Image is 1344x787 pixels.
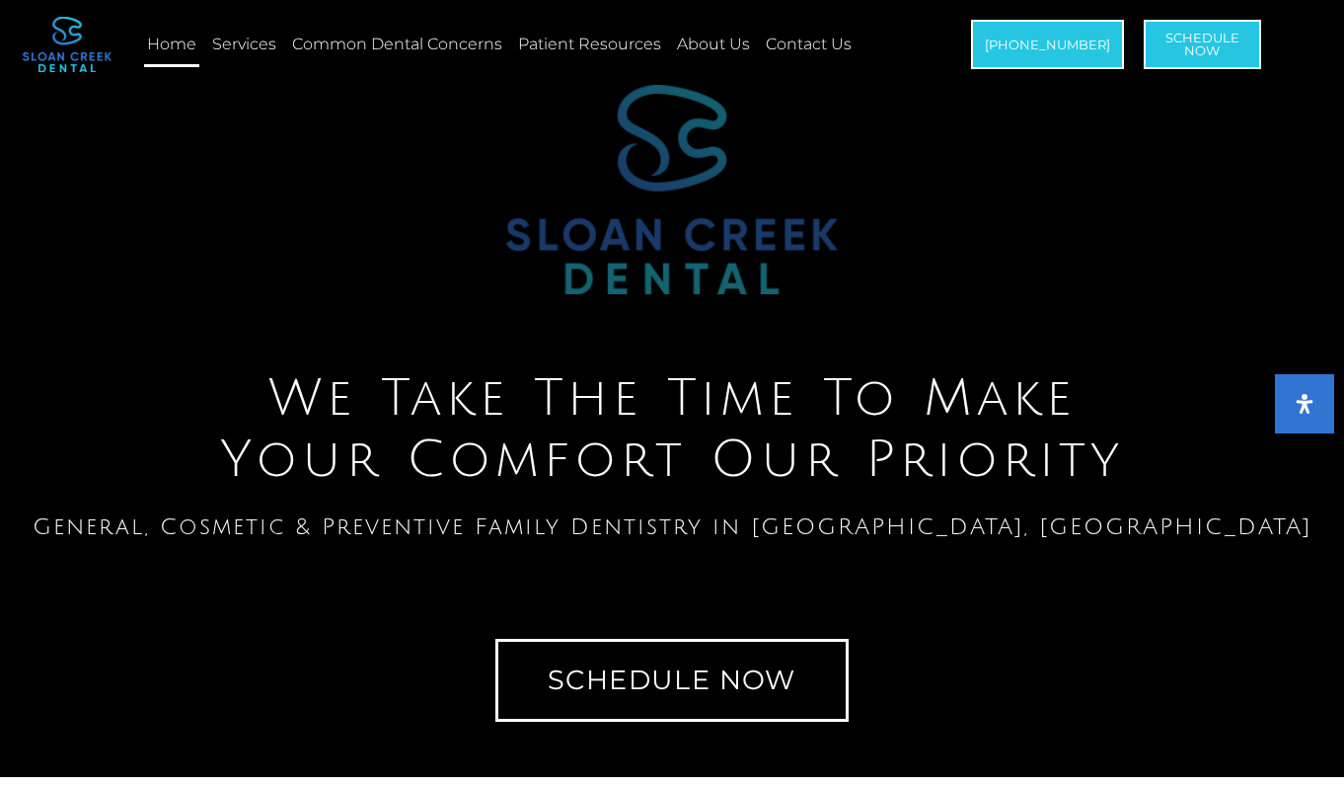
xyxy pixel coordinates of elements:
[548,667,796,693] span: Schedule Now
[1275,374,1334,433] button: Open Accessibility Panel
[209,22,279,67] a: Services
[506,85,838,293] img: Sloan Creek Dental Logo
[289,22,505,67] a: Common Dental Concerns
[144,22,922,67] nav: Menu
[1144,20,1261,69] a: ScheduleNow
[971,20,1124,69] a: [PHONE_NUMBER]
[515,22,664,67] a: Patient Resources
[10,515,1334,538] h1: General, Cosmetic & Preventive Family Dentistry in [GEOGRAPHIC_DATA], [GEOGRAPHIC_DATA]
[674,22,753,67] a: About Us
[23,17,112,72] img: logo
[763,22,855,67] a: Contact Us
[144,22,199,67] a: Home
[10,368,1334,492] h2: We Take The Time To Make Your Comfort Our Priority
[1165,32,1239,57] span: Schedule Now
[985,39,1110,51] span: [PHONE_NUMBER]
[495,639,849,721] a: Schedule Now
